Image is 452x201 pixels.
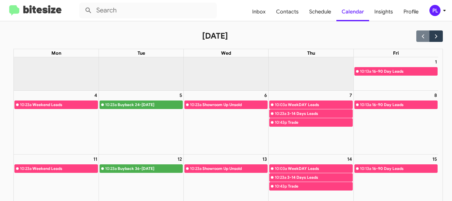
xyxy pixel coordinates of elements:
a: Schedule [304,2,336,21]
button: Next month [429,30,443,42]
div: Trade [288,119,352,126]
div: Buyback 36-[DATE] [118,165,182,172]
a: August 15, 2025 [431,155,438,164]
a: August 4, 2025 [93,91,99,100]
a: Wednesday [220,49,233,57]
a: Tuesday [136,49,146,57]
div: 10:13a [360,165,371,172]
a: August 7, 2025 [348,91,353,100]
div: 10:23a [190,165,201,172]
a: August 1, 2025 [434,57,438,66]
td: August 6, 2025 [184,90,269,155]
div: WeekDAY Leads [288,165,352,172]
div: Weekend Leads [32,165,98,172]
td: August 1, 2025 [353,57,438,90]
button: PL [424,5,445,16]
div: 10:23a [20,101,31,108]
a: August 14, 2025 [346,155,353,164]
a: August 8, 2025 [433,91,438,100]
a: August 13, 2025 [261,155,268,164]
a: Inbox [247,2,271,21]
a: August 11, 2025 [92,155,99,164]
div: Buyback 24-[DATE] [118,101,182,108]
div: 10:43p [275,183,287,190]
input: Search [79,3,217,18]
a: August 12, 2025 [176,155,183,164]
div: Showroom Up Unsold [202,165,267,172]
div: 10:03a [275,101,287,108]
td: August 8, 2025 [353,90,438,155]
div: 16-90 Day Leads [372,101,438,108]
div: 16-90 Day Leads [372,165,438,172]
div: 10:23a [105,165,117,172]
div: Trade [288,183,352,190]
td: August 7, 2025 [269,90,353,155]
div: 10:13a [360,101,371,108]
td: August 4, 2025 [14,90,99,155]
div: 10:13a [360,68,371,75]
div: 10:43p [275,119,287,126]
div: 10:03a [275,165,287,172]
a: Thursday [306,49,316,57]
a: Monday [50,49,63,57]
div: 10:23a [190,101,201,108]
div: 10:23a [20,165,31,172]
h2: [DATE] [202,31,228,41]
button: Previous month [416,30,430,42]
div: PL [429,5,441,16]
a: Insights [369,2,398,21]
div: 3-14 Days Leads [287,110,352,117]
div: 16-90 Day Leads [372,68,438,75]
a: August 5, 2025 [178,91,183,100]
a: Calendar [336,2,369,21]
div: 3-14 Days Leads [287,174,352,181]
div: 10:23a [275,174,286,181]
div: 10:23a [275,110,286,117]
div: 10:23a [105,101,117,108]
div: Showroom Up Unsold [202,101,267,108]
a: August 6, 2025 [263,91,268,100]
td: August 5, 2025 [99,90,184,155]
a: Contacts [271,2,304,21]
a: Profile [398,2,424,21]
div: Weekend Leads [32,101,98,108]
div: WeekDAY Leads [288,101,352,108]
a: Friday [392,49,400,57]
